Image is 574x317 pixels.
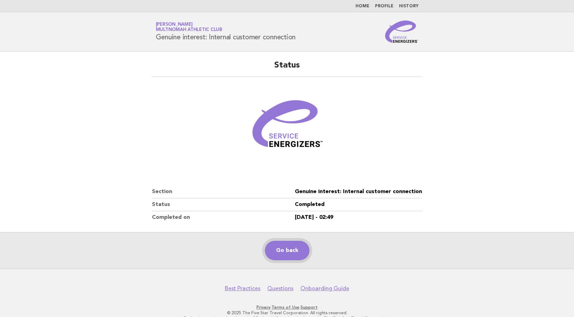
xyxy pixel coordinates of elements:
a: Go back [265,241,309,260]
a: Privacy [257,305,270,310]
h2: Status [152,60,422,77]
p: © 2025 The Five Star Travel Corporation. All rights reserved. [74,310,500,316]
h1: Genuine interest: Internal customer connection [156,23,296,41]
span: Multnomah Athletic Club [156,28,222,32]
p: · · [74,304,500,310]
dd: Genuine interest: Internal customer connection [295,185,422,198]
a: Profile [375,4,393,8]
a: Best Practices [225,285,260,292]
a: Terms of Use [271,305,299,310]
a: Onboarding Guide [300,285,349,292]
a: [PERSON_NAME]Multnomah Athletic Club [156,22,222,32]
a: Home [355,4,369,8]
img: Service Energizers [385,21,419,43]
dt: Section [152,185,295,198]
a: Questions [267,285,293,292]
dt: Completed on [152,211,295,224]
dd: [DATE] - 02:49 [295,211,422,224]
img: Verified [245,85,329,169]
a: Support [300,305,317,310]
a: History [399,4,419,8]
dt: Status [152,198,295,211]
dd: Completed [295,198,422,211]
